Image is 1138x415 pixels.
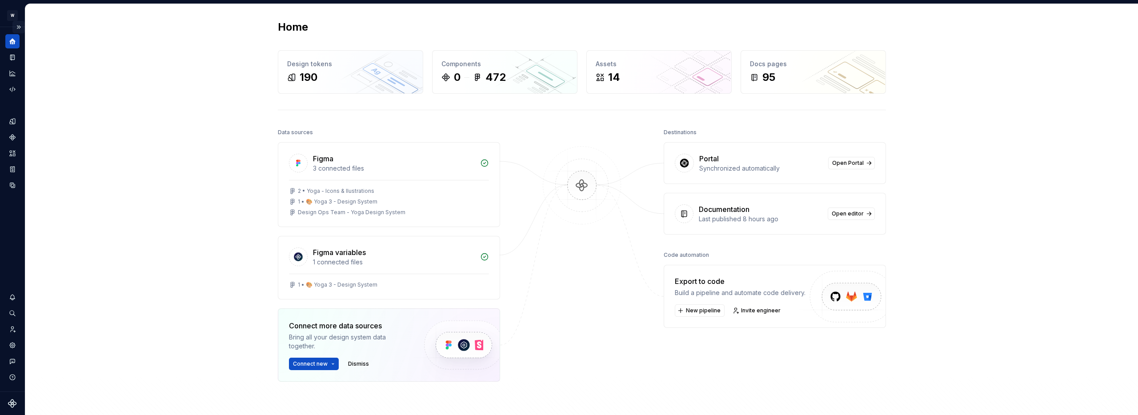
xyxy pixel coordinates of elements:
[5,130,20,144] a: Components
[8,399,17,408] svg: Supernova Logo
[287,60,414,68] div: Design tokens
[5,354,20,368] button: Contact support
[730,304,785,317] a: Invite engineer
[5,322,20,336] a: Invite team
[454,70,461,84] div: 0
[750,60,877,68] div: Docs pages
[278,20,308,34] h2: Home
[5,50,20,64] a: Documentation
[313,153,333,164] div: Figma
[313,247,366,258] div: Figma variables
[313,164,475,173] div: 3 connected files
[2,6,23,25] button: W
[5,66,20,80] a: Analytics
[441,60,568,68] div: Components
[5,306,20,320] button: Search ⌘K
[289,320,409,331] div: Connect more data sources
[699,204,749,215] div: Documentation
[832,210,864,217] span: Open editor
[608,70,620,84] div: 14
[596,60,722,68] div: Assets
[828,157,875,169] a: Open Portal
[485,70,506,84] div: 472
[675,276,805,287] div: Export to code
[344,358,373,370] button: Dismiss
[298,198,377,205] div: 1 • 🎨 Yoga 3 - Design System
[5,146,20,160] a: Assets
[300,70,317,84] div: 190
[5,338,20,352] a: Settings
[762,70,775,84] div: 95
[278,236,500,299] a: Figma variables1 connected files1 • 🎨 Yoga 3 - Design System
[348,360,369,367] span: Dismiss
[586,50,732,94] a: Assets14
[699,215,822,223] div: Last published 8 hours ago
[664,249,709,261] div: Code automation
[12,21,25,33] button: Expand sidebar
[5,114,20,128] a: Design tokens
[664,126,697,139] div: Destinations
[675,304,725,317] button: New pipeline
[741,50,886,94] a: Docs pages95
[699,164,823,173] div: Synchronized automatically
[699,153,719,164] div: Portal
[293,360,328,367] span: Connect new
[741,307,781,314] span: Invite engineer
[278,142,500,227] a: Figma3 connected files2 • Yoga - Icons & Ilustrations1 • 🎨 Yoga 3 - Design SystemDesign Ops Team ...
[5,34,20,48] a: Home
[298,281,377,288] div: 1 • 🎨 Yoga 3 - Design System
[7,10,18,21] div: W
[686,307,721,314] span: New pipeline
[432,50,577,94] a: Components0472
[5,162,20,176] a: Storybook stories
[298,209,405,216] div: Design Ops Team - Yoga Design System
[298,188,374,195] div: 2 • Yoga - Icons & Ilustrations
[278,126,313,139] div: Data sources
[5,82,20,96] a: Code automation
[289,333,409,351] div: Bring all your design system data together.
[289,358,339,370] button: Connect new
[5,290,20,304] button: Notifications
[828,207,875,220] a: Open editor
[313,258,475,267] div: 1 connected files
[675,288,805,297] div: Build a pipeline and automate code delivery.
[278,50,423,94] a: Design tokens190
[832,160,864,167] span: Open Portal
[5,178,20,192] a: Data sources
